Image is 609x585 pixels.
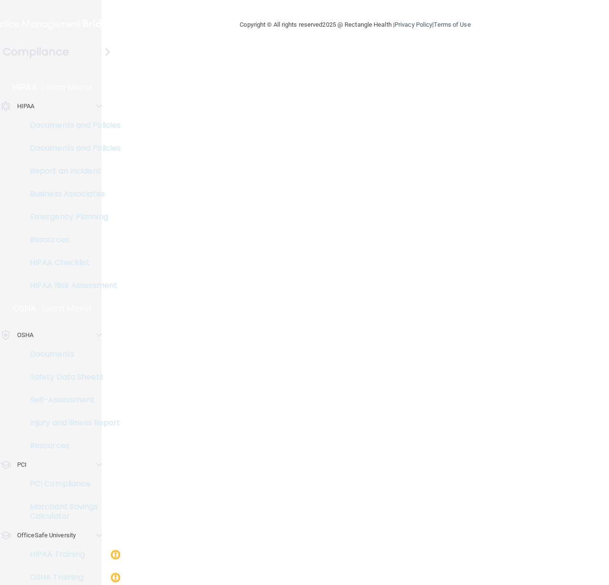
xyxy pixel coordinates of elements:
div: Copyright © All rights reserved 2025 @ Rectangle Health | | [182,10,529,40]
p: Business Associates [6,189,136,199]
p: HIPAA Training [6,550,85,559]
p: Safety Data Sheets [6,372,136,382]
p: OSHA [13,303,37,314]
p: HIPAA Risk Assessment [6,281,136,290]
p: OSHA [17,329,33,341]
p: OfficeSafe University [17,530,76,541]
p: HIPAA [17,101,35,112]
p: OSHA Training [6,573,83,582]
a: Privacy Policy [395,21,432,28]
p: Learn More! [42,82,92,93]
p: Documents and Policies [6,121,136,130]
p: HIPAA [13,82,37,93]
p: Report an Incident [6,166,136,176]
p: Emergency Planning [6,212,136,222]
p: PCI [17,459,27,471]
p: PCI Compliance [6,479,136,489]
p: Documents [6,349,136,359]
img: warning-circle.0cc9ac19.png [110,549,122,561]
p: Self-Assessment [6,395,136,405]
img: warning-circle.0cc9ac19.png [110,572,122,584]
p: Resources [6,235,136,245]
p: Documents and Policies [6,144,136,153]
p: Injury and Illness Report [6,418,136,428]
p: HIPAA Checklist [6,258,136,267]
p: Learn More! [41,303,92,314]
p: Merchant Savings Calculator [6,502,136,521]
h4: Compliance [3,45,69,59]
p: Resources [6,441,136,451]
a: Terms of Use [434,21,470,28]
